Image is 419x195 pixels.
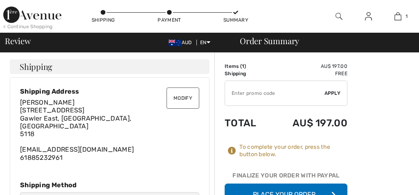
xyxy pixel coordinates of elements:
button: Modify [167,87,199,109]
span: EN [200,40,210,45]
span: 1 [242,63,244,69]
td: AU$ 197.00 [270,109,347,137]
div: Finalize Your Order with PayPal [225,171,347,184]
span: [PERSON_NAME] [20,99,74,106]
div: Shipping [91,16,115,24]
span: Review [5,37,31,45]
span: [STREET_ADDRESS] Gawler East, [GEOGRAPHIC_DATA], [GEOGRAPHIC_DATA] 5118 [20,106,131,138]
td: Free [270,70,347,77]
div: Order Summary [230,37,414,45]
span: AUD [169,40,195,45]
span: Apply [324,90,341,97]
a: 1 [383,11,412,21]
div: Shipping Method [20,181,199,189]
div: < Continue Shopping [3,23,53,30]
img: Australian Dollar [169,40,182,46]
td: Total [225,109,270,137]
td: Shipping [225,70,270,77]
input: Promo code [225,81,324,105]
div: Summary [223,16,248,24]
img: My Bag [394,11,401,21]
td: Items ( ) [225,63,270,70]
span: 1 [405,13,408,20]
div: [EMAIL_ADDRESS][DOMAIN_NAME] 61885232961 [20,99,199,161]
img: My Info [365,11,372,21]
img: 1ère Avenue [3,7,61,23]
span: Shipping [20,63,52,71]
td: AU$ 197.00 [270,63,347,70]
div: To complete your order, press the button below. [239,143,347,158]
div: Shipping Address [20,87,199,95]
img: search the website [336,11,342,21]
a: Sign In [358,11,378,22]
div: Payment [157,16,182,24]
